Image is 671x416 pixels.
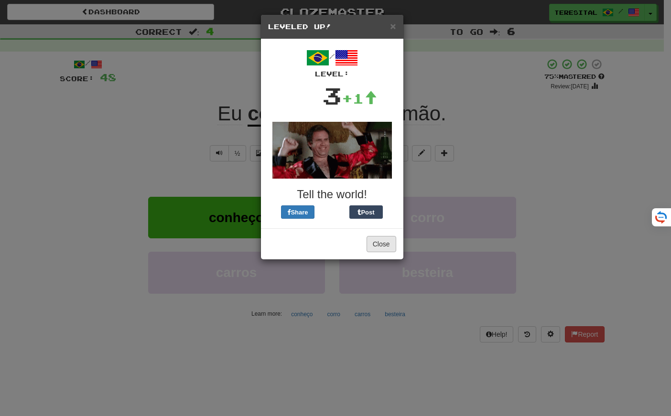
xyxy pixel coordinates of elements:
div: 3 [322,79,342,112]
iframe: X Post Button [314,205,349,219]
button: Close [367,236,396,252]
span: × [390,21,396,32]
button: Post [349,205,383,219]
img: will-ferrel-d6c07f94194e19e98823ed86c433f8fc69ac91e84bfcb09b53c9a5692911eaa6.gif [272,122,392,179]
button: Close [390,21,396,31]
h5: Leveled Up! [268,22,396,32]
div: / [268,46,396,79]
div: +1 [342,89,377,108]
button: Share [281,205,314,219]
div: Level: [268,69,396,79]
h3: Tell the world! [268,188,396,201]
